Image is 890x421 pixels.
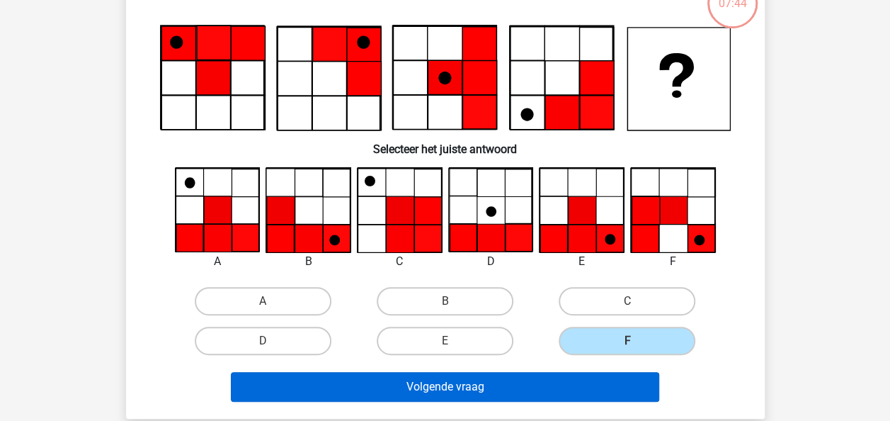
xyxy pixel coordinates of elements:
div: F [620,253,726,270]
label: F [559,327,695,355]
label: B [377,287,513,315]
h6: Selecteer het juiste antwoord [149,131,742,156]
label: C [559,287,695,315]
div: E [528,253,635,270]
label: A [195,287,331,315]
label: E [377,327,513,355]
div: B [255,253,362,270]
div: C [346,253,453,270]
div: A [164,253,271,270]
label: D [195,327,331,355]
div: D [438,253,544,270]
button: Volgende vraag [231,372,659,402]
